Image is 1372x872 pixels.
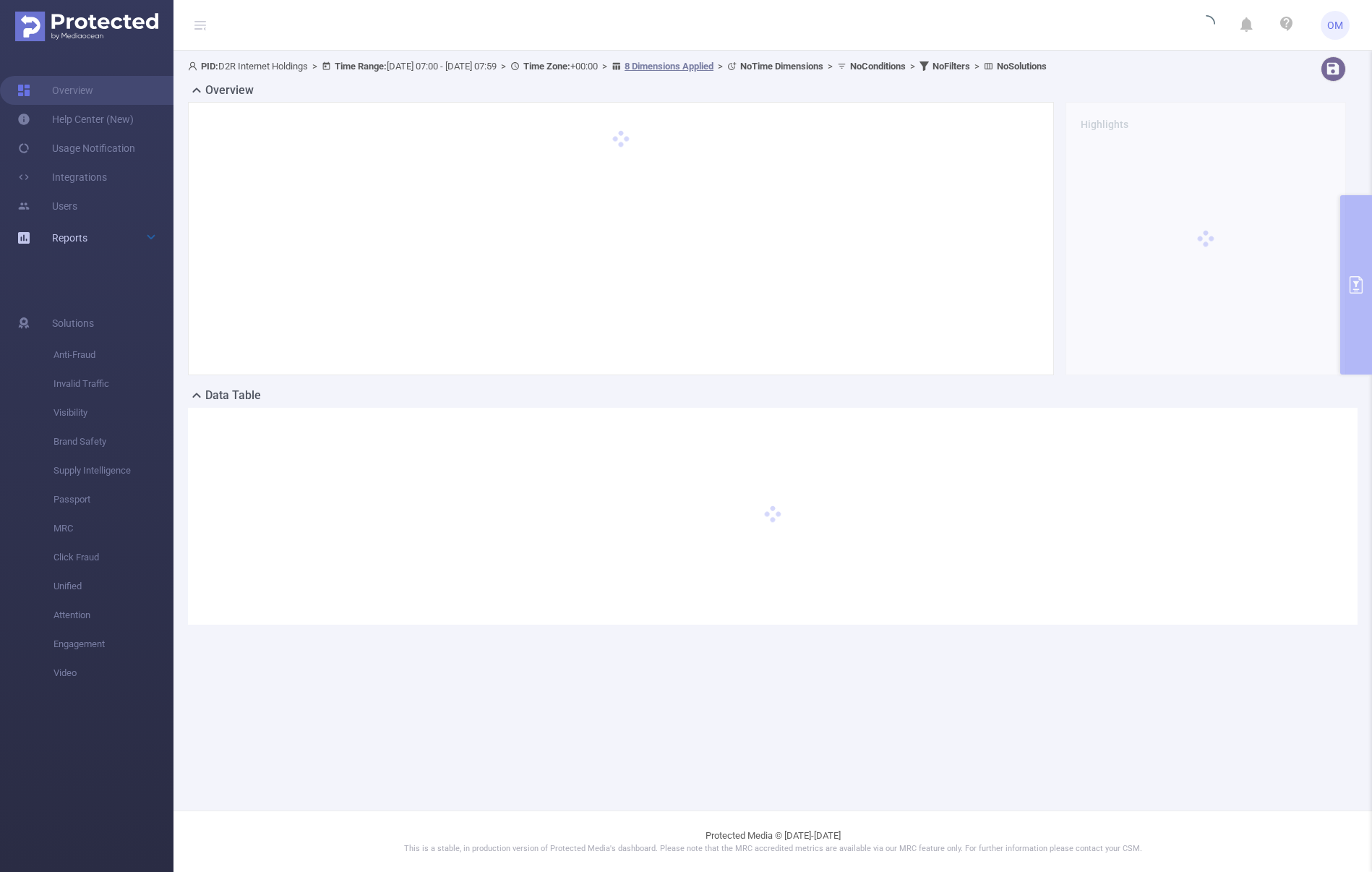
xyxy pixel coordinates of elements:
[53,630,173,659] span: Engagement
[335,61,387,72] b: Time Range:
[53,456,173,485] span: Supply Intelligence
[53,369,173,398] span: Invalid Traffic
[308,61,322,72] span: >
[15,12,158,41] img: Protected Media
[53,659,173,688] span: Video
[523,61,570,72] b: Time Zone:
[740,61,823,72] b: No Time Dimensions
[17,105,134,134] a: Help Center (New)
[53,398,173,427] span: Visibility
[210,843,1336,855] p: This is a stable, in production version of Protected Media's dashboard. Please note that the MRC ...
[188,61,201,71] i: icon: user
[52,223,87,252] a: Reports
[997,61,1047,72] b: No Solutions
[850,61,906,72] b: No Conditions
[205,387,261,404] h2: Data Table
[53,514,173,543] span: MRC
[906,61,919,72] span: >
[17,76,93,105] a: Overview
[17,163,107,192] a: Integrations
[53,341,173,369] span: Anti-Fraud
[823,61,837,72] span: >
[17,134,135,163] a: Usage Notification
[1198,15,1215,35] i: icon: loading
[52,232,87,244] span: Reports
[53,601,173,630] span: Attention
[53,485,173,514] span: Passport
[970,61,984,72] span: >
[53,543,173,572] span: Click Fraud
[1327,11,1343,40] span: OM
[201,61,218,72] b: PID:
[188,61,1047,72] span: D2R Internet Holdings [DATE] 07:00 - [DATE] 07:59 +00:00
[53,427,173,456] span: Brand Safety
[53,572,173,601] span: Unified
[932,61,970,72] b: No Filters
[173,811,1372,872] footer: Protected Media © [DATE]-[DATE]
[52,309,94,338] span: Solutions
[497,61,510,72] span: >
[205,82,254,99] h2: Overview
[713,61,727,72] span: >
[17,192,77,221] a: Users
[598,61,612,72] span: >
[625,61,713,72] u: 8 Dimensions Applied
